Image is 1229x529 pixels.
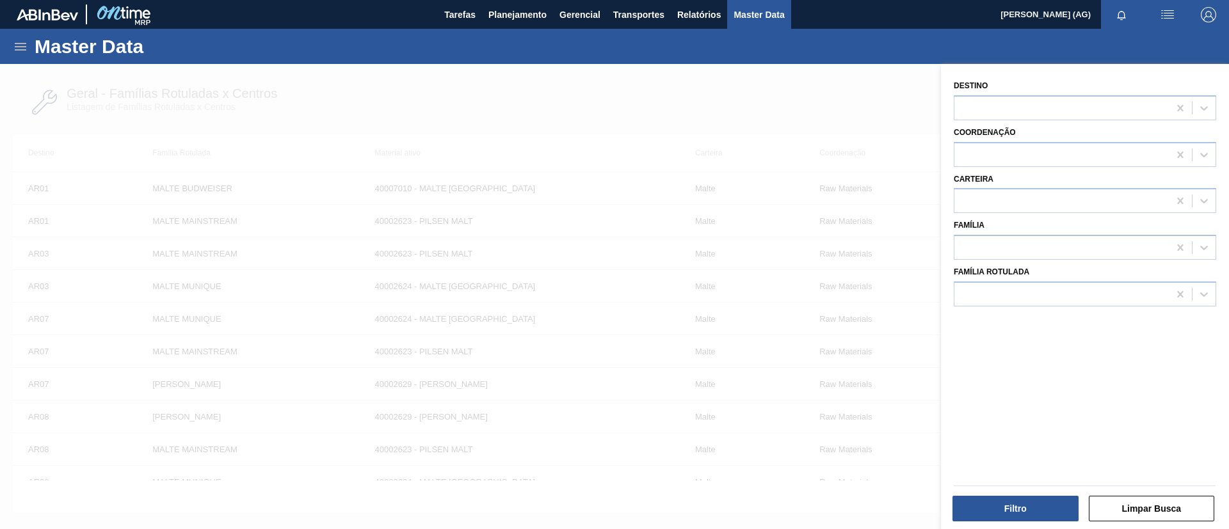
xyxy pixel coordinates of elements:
[1101,6,1142,24] button: Notificações
[35,39,262,54] h1: Master Data
[734,7,784,22] span: Master Data
[677,7,721,22] span: Relatórios
[613,7,664,22] span: Transportes
[444,7,476,22] span: Tarefas
[954,81,988,90] label: Destino
[954,175,993,184] label: Carteira
[1201,7,1216,22] img: Logout
[1160,7,1175,22] img: userActions
[954,128,1016,137] label: Coordenação
[954,221,984,230] label: Família
[1089,496,1215,521] button: Limpar Busca
[488,7,547,22] span: Planejamento
[952,496,1079,521] button: Filtro
[559,7,600,22] span: Gerencial
[17,9,78,20] img: TNhmsLtSVTkK8tSr43FrP2fwEKptu5GPRR3wAAAABJRU5ErkJggg==
[954,267,1029,276] label: Família Rotulada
